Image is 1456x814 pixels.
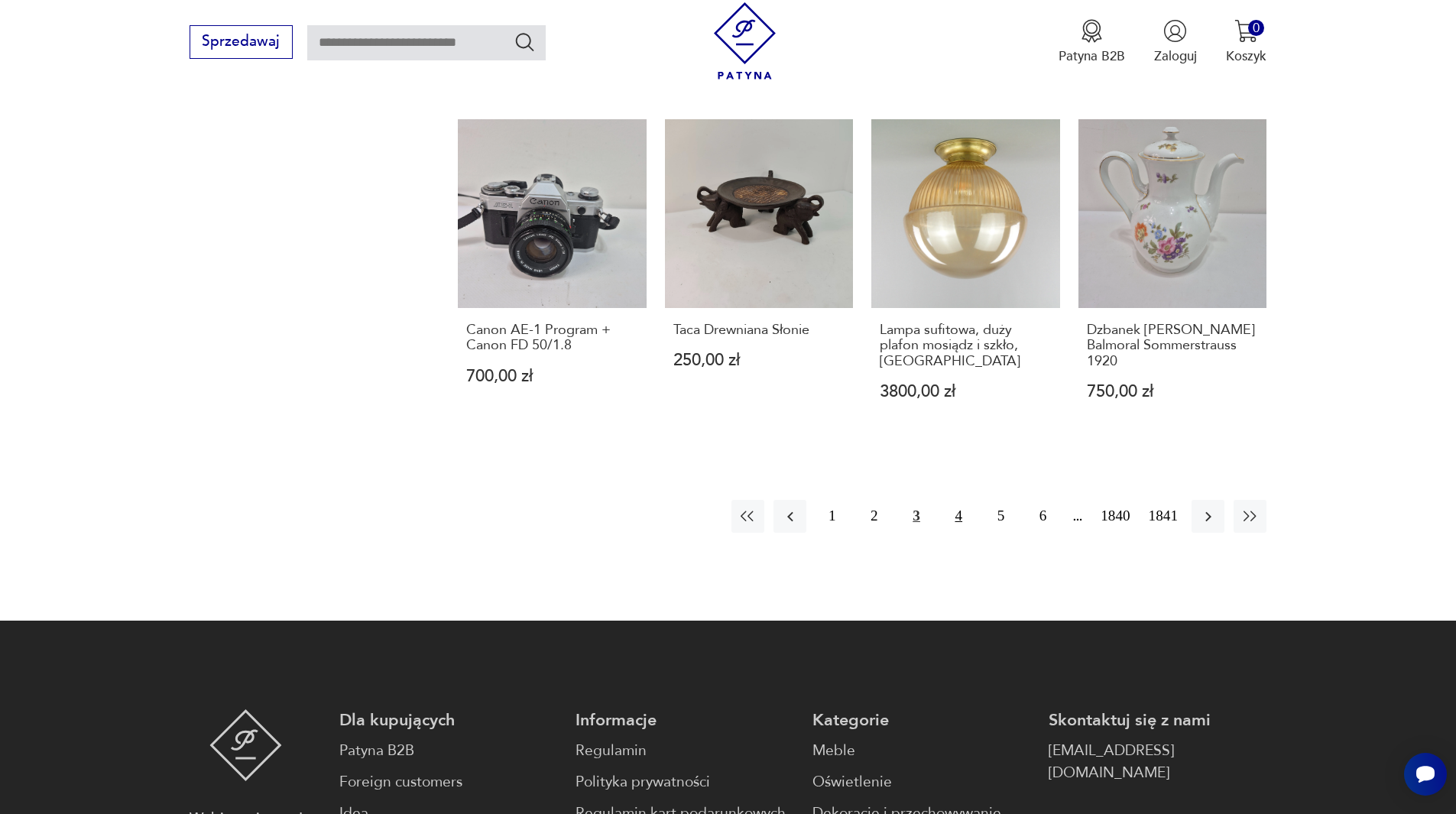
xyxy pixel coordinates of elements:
[1163,19,1187,43] img: Ikonka użytkownika
[812,771,1030,793] a: Oświetlenie
[673,352,845,368] p: 250,00 zł
[466,323,638,354] h3: Canon AE-1 Program + Canon FD 50/1.8
[1059,19,1125,65] button: Patyna B2B
[1226,47,1266,65] p: Koszyk
[1049,709,1266,731] p: Skontaktuj się z nami
[900,500,932,533] button: 3
[1080,19,1104,43] img: Ikona medalu
[339,709,557,731] p: Dla kupujących
[858,500,890,533] button: 2
[209,709,282,781] img: Patyna - sklep z meblami i dekoracjami vintage
[880,323,1052,369] h3: Lampa sufitowa, duży plafon mosiądz i szkło, [GEOGRAPHIC_DATA]
[673,323,845,338] h3: Taca Drewniana Słonie
[871,119,1060,436] a: Lampa sufitowa, duży plafon mosiądz i szkło, PolskaLampa sufitowa, duży plafon mosiądz i szkło, [...
[1154,47,1197,65] p: Zaloguj
[339,771,557,793] a: Foreign customers
[1226,19,1266,65] button: 0Koszyk
[1026,500,1059,533] button: 6
[1049,740,1266,784] a: [EMAIL_ADDRESS][DOMAIN_NAME]
[576,771,793,793] a: Polityka prywatności
[984,500,1017,533] button: 5
[812,709,1030,731] p: Kategorie
[576,740,793,762] a: Regulamin
[1087,323,1259,369] h3: Dzbanek [PERSON_NAME] Balmoral Sommerstrauss 1920
[576,709,793,731] p: Informacje
[458,119,647,436] a: Canon AE-1 Program + Canon FD 50/1.8Canon AE-1 Program + Canon FD 50/1.8700,00 zł
[1154,19,1197,65] button: Zaloguj
[1096,500,1134,533] button: 1840
[1059,19,1125,65] a: Ikona medaluPatyna B2B
[1404,753,1447,796] iframe: Smartsupp widget button
[706,2,783,79] img: Patyna - sklep z meblami i dekoracjami vintage
[1248,20,1264,36] div: 0
[665,119,854,436] a: Taca Drewniana SłonieTaca Drewniana Słonie250,00 zł
[942,500,975,533] button: 4
[339,740,557,762] a: Patyna B2B
[812,740,1030,762] a: Meble
[1234,19,1258,43] img: Ikona koszyka
[190,37,293,49] a: Sprzedawaj
[1087,384,1259,400] p: 750,00 zł
[880,384,1052,400] p: 3800,00 zł
[466,368,638,384] p: 700,00 zł
[1059,47,1125,65] p: Patyna B2B
[514,31,536,53] button: Szukaj
[1078,119,1267,436] a: Dzbanek Rosenthal Balmoral Sommerstrauss 1920Dzbanek [PERSON_NAME] Balmoral Sommerstrauss 1920750...
[1144,500,1182,533] button: 1841
[190,25,293,59] button: Sprzedawaj
[816,500,848,533] button: 1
